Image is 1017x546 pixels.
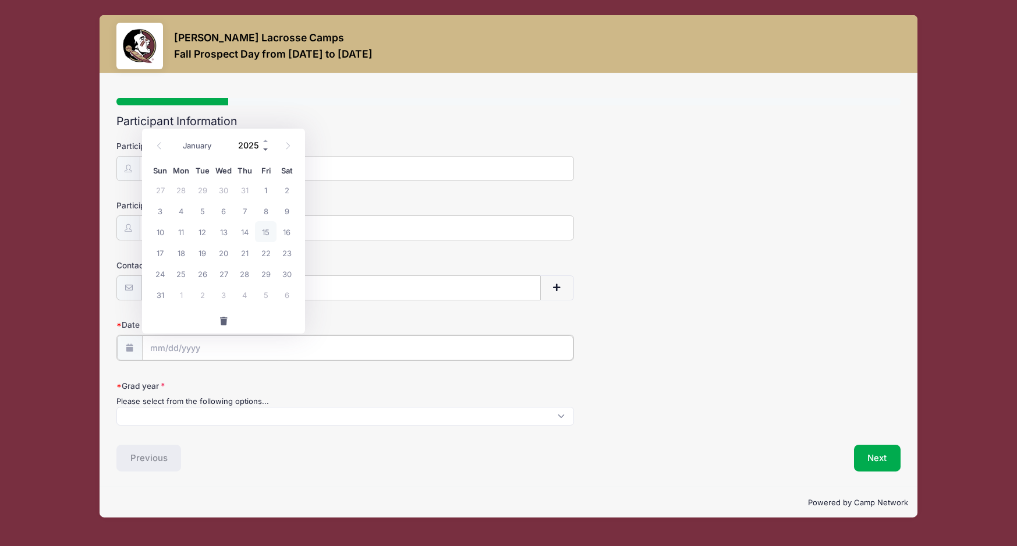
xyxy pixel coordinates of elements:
[234,179,255,200] span: July 31, 2025
[255,179,276,200] span: August 1, 2025
[171,284,192,305] span: September 1, 2025
[192,284,213,305] span: September 2, 2025
[277,263,297,284] span: August 30, 2025
[116,319,378,331] label: Date of Birth
[171,179,192,200] span: July 28, 2025
[142,335,573,360] input: mm/dd/yyyy
[150,179,171,200] span: July 27, 2025
[213,167,234,175] span: Wed
[109,497,908,509] p: Powered by Camp Network
[192,263,213,284] span: August 26, 2025
[192,179,213,200] span: July 29, 2025
[150,242,171,263] span: August 17, 2025
[277,179,297,200] span: August 2, 2025
[277,167,297,175] span: Sat
[234,284,255,305] span: September 4, 2025
[192,167,213,175] span: Tue
[277,200,297,221] span: August 9, 2025
[192,242,213,263] span: August 19, 2025
[150,167,171,175] span: Sun
[234,167,255,175] span: Thu
[116,380,378,392] label: Grad year
[277,221,297,242] span: August 16, 2025
[192,200,213,221] span: August 5, 2025
[150,221,171,242] span: August 10, 2025
[255,167,276,175] span: Fri
[174,48,373,60] h3: Fall Prospect Day from [DATE] to [DATE]
[277,242,297,263] span: August 23, 2025
[116,396,574,407] div: Please select from the following options...
[123,413,129,424] textarea: Search
[213,242,234,263] span: August 20, 2025
[234,200,255,221] span: August 7, 2025
[116,260,378,271] label: Contact Email
[234,221,255,242] span: August 14, 2025
[234,263,255,284] span: August 28, 2025
[171,242,192,263] span: August 18, 2025
[255,263,276,284] span: August 29, 2025
[234,242,255,263] span: August 21, 2025
[255,284,276,305] span: September 5, 2025
[255,221,276,242] span: August 15, 2025
[177,139,229,154] select: Month
[171,167,192,175] span: Mon
[174,31,373,44] h3: [PERSON_NAME] Lacrosse Camps
[116,200,378,211] label: Participant's Last Name
[255,242,276,263] span: August 22, 2025
[140,156,574,181] input: Participant's First Name
[150,284,171,305] span: August 31, 2025
[141,275,541,300] input: email@email.com
[213,179,234,200] span: July 30, 2025
[277,284,297,305] span: September 6, 2025
[213,263,234,284] span: August 27, 2025
[171,263,192,284] span: August 25, 2025
[171,221,192,242] span: August 11, 2025
[116,140,378,152] label: Participant's First Name
[213,221,234,242] span: August 13, 2025
[150,263,171,284] span: August 24, 2025
[116,115,901,128] h2: Participant Information
[150,200,171,221] span: August 3, 2025
[232,137,270,154] input: Year
[255,200,276,221] span: August 8, 2025
[854,445,901,471] button: Next
[213,284,234,305] span: September 3, 2025
[192,221,213,242] span: August 12, 2025
[140,215,574,240] input: Participant's Last Name
[171,200,192,221] span: August 4, 2025
[213,200,234,221] span: August 6, 2025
